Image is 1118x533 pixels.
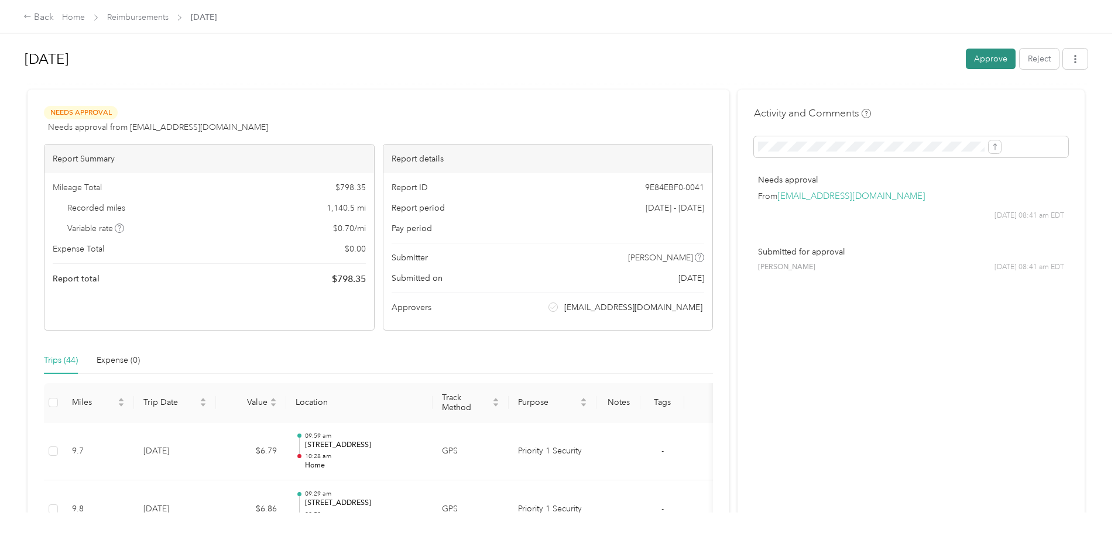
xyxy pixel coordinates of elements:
span: caret-up [118,396,125,403]
button: Reject [1020,49,1059,69]
span: Purpose [518,397,578,407]
p: [STREET_ADDRESS] [305,440,423,451]
div: Trips (44) [44,354,78,367]
td: 9.7 [63,422,134,481]
span: $ 798.35 [332,272,366,286]
span: Needs approval from [EMAIL_ADDRESS][DOMAIN_NAME] [48,121,268,133]
span: [EMAIL_ADDRESS][DOMAIN_NAME] [564,301,702,314]
span: [PERSON_NAME] [758,262,815,273]
span: caret-down [580,401,587,408]
span: Value [225,397,268,407]
iframe: Everlance-gr Chat Button Frame [1052,467,1118,533]
span: [DATE] [191,11,217,23]
th: Location [286,383,433,422]
th: Track Method [433,383,509,422]
th: Value [216,383,286,422]
div: Expense (0) [97,354,140,367]
span: 9E84EBF0-0041 [645,181,704,194]
h1: Sep 2025 [25,45,958,73]
span: [DATE] [678,272,704,284]
p: 09:59 am [305,432,423,440]
td: $6.79 [216,422,286,481]
a: Home [62,12,85,22]
span: Report ID [392,181,428,194]
span: caret-down [270,401,277,408]
th: Trip Date [134,383,216,422]
span: caret-down [118,401,125,408]
span: caret-down [200,401,207,408]
span: caret-up [270,396,277,403]
span: Submitted on [392,272,443,284]
span: caret-up [580,396,587,403]
span: 1,140.5 mi [327,202,366,214]
span: Mileage Total [53,181,102,194]
span: $ 0.00 [345,243,366,255]
p: 10:28 am [305,452,423,460]
span: Approvers [392,301,431,314]
span: Report total [53,273,100,285]
span: Miles [72,397,115,407]
td: Priority 1 Security [509,422,596,481]
span: Expense Total [53,243,104,255]
p: 09:52 am [305,510,423,518]
a: [EMAIL_ADDRESS][DOMAIN_NAME] [777,191,925,202]
p: 09:29 am [305,490,423,498]
button: Approve [966,49,1016,69]
p: Home [305,460,423,471]
span: [DATE] - [DATE] [646,202,704,214]
td: [DATE] [134,422,216,481]
span: Variable rate [67,222,125,235]
p: Submitted for approval [758,246,1064,258]
a: Reimbursements [107,12,169,22]
span: [DATE] 08:41 am EDT [994,211,1064,221]
span: Trip Date [143,397,197,407]
p: From [758,190,1064,202]
div: Back [23,11,54,25]
span: Submitter [392,252,428,264]
span: Needs Approval [44,106,118,119]
th: Miles [63,383,134,422]
span: $ 798.35 [335,181,366,194]
span: - [661,504,664,514]
div: Report Summary [44,145,374,173]
span: [PERSON_NAME] [628,252,693,264]
span: caret-up [200,396,207,403]
div: Report details [383,145,713,173]
p: Needs approval [758,174,1064,186]
span: caret-up [492,396,499,403]
span: - [661,446,664,456]
th: Tags [640,383,684,422]
span: $ 0.70 / mi [333,222,366,235]
th: Notes [596,383,640,422]
span: caret-down [492,401,499,408]
td: GPS [433,422,509,481]
span: Recorded miles [67,202,125,214]
th: Purpose [509,383,596,422]
span: Report period [392,202,445,214]
span: Pay period [392,222,432,235]
span: [DATE] 08:41 am EDT [994,262,1064,273]
h4: Activity and Comments [754,106,871,121]
span: Track Method [442,393,490,412]
p: [STREET_ADDRESS] [305,498,423,508]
